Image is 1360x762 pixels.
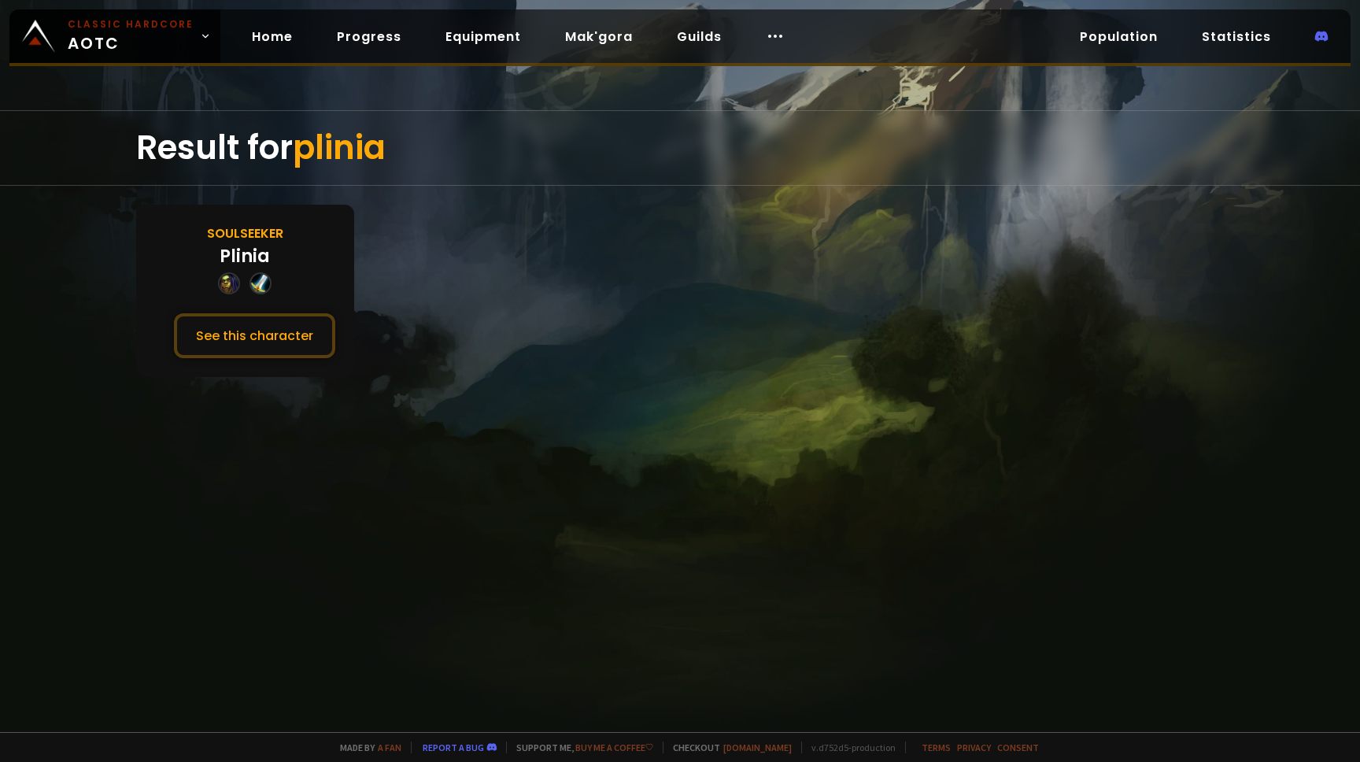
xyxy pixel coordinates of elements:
div: Soulseeker [207,224,283,243]
span: Checkout [663,742,792,753]
a: [DOMAIN_NAME] [723,742,792,753]
a: Terms [922,742,951,753]
a: Buy me a coffee [575,742,653,753]
div: Plinia [220,243,270,269]
a: Classic HardcoreAOTC [9,9,220,63]
a: Population [1067,20,1170,53]
a: Report a bug [423,742,484,753]
a: a fan [378,742,401,753]
a: Mak'gora [552,20,645,53]
span: AOTC [68,17,194,55]
a: Progress [324,20,414,53]
span: Support me, [506,742,653,753]
a: Equipment [433,20,534,53]
span: Made by [331,742,401,753]
small: Classic Hardcore [68,17,194,31]
a: Guilds [664,20,734,53]
a: Privacy [957,742,991,753]
a: Home [239,20,305,53]
div: Result for [136,111,1224,185]
a: Consent [997,742,1039,753]
button: See this character [174,313,335,358]
span: plinia [293,124,386,171]
a: Statistics [1189,20,1284,53]
span: v. d752d5 - production [801,742,896,753]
